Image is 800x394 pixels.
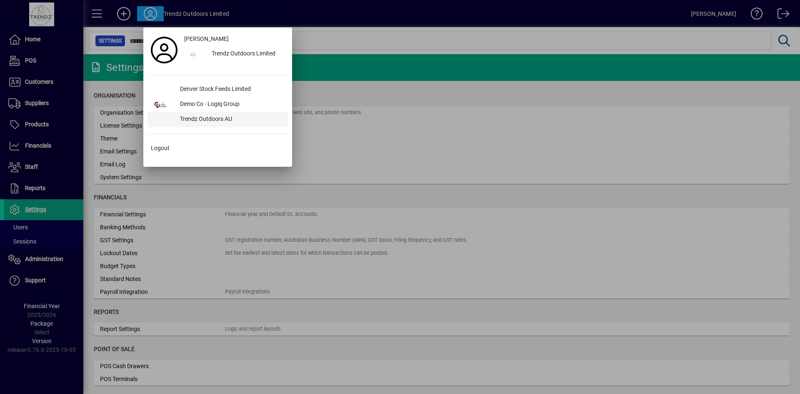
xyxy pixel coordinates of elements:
[205,47,288,62] div: Trendz Outdoors Limited
[173,97,288,112] div: Demo Co - Logiq Group
[147,97,288,112] button: Demo Co - Logiq Group
[151,144,170,153] span: Logout
[181,32,288,47] a: [PERSON_NAME]
[173,112,288,127] div: Trendz Outdoors AU
[184,35,229,43] span: [PERSON_NAME]
[173,82,288,97] div: Denver Stock Feeds Limited
[147,141,288,156] button: Logout
[147,112,288,127] button: Trendz Outdoors AU
[147,43,181,58] a: Profile
[147,82,288,97] button: Denver Stock Feeds Limited
[181,47,288,62] button: Trendz Outdoors Limited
